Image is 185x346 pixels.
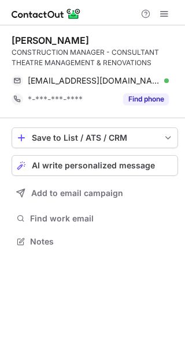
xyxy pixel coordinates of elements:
[123,93,169,105] button: Reveal Button
[31,189,123,198] span: Add to email campaign
[32,161,155,170] span: AI write personalized message
[12,7,81,21] img: ContactOut v5.3.10
[12,35,89,46] div: [PERSON_NAME]
[28,76,160,86] span: [EMAIL_ADDRESS][DOMAIN_NAME]
[32,133,158,142] div: Save to List / ATS / CRM
[30,236,173,247] span: Notes
[30,213,173,224] span: Find work email
[12,210,178,227] button: Find work email
[12,47,178,68] div: CONSTRUCTION MANAGER - CONSULTANT THEATRE MANAGEMENT & RENOVATIONS
[12,127,178,148] button: save-profile-one-click
[12,183,178,204] button: Add to email campaign
[12,234,178,250] button: Notes
[12,155,178,176] button: AI write personalized message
